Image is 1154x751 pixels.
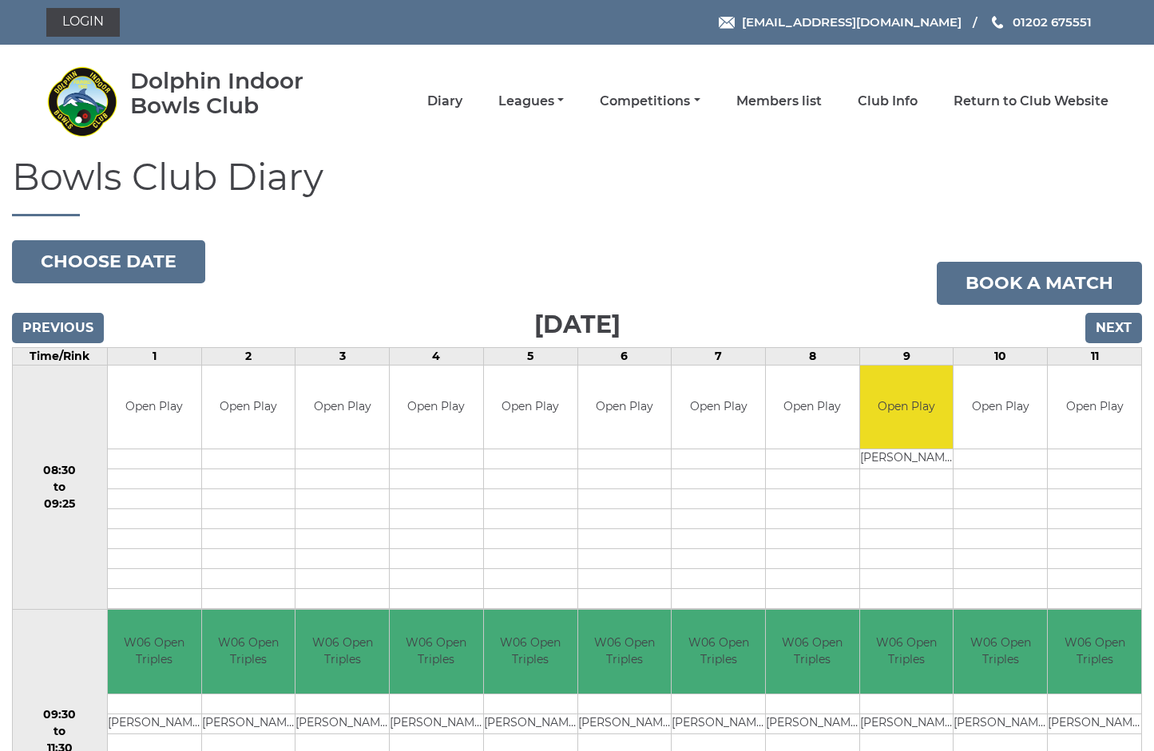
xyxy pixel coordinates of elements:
[954,366,1047,449] td: Open Play
[498,93,564,110] a: Leagues
[742,14,962,30] span: [EMAIL_ADDRESS][DOMAIN_NAME]
[12,313,104,343] input: Previous
[1048,366,1141,449] td: Open Play
[484,366,577,449] td: Open Play
[46,8,120,37] a: Login
[484,610,577,694] td: W06 Open Triples
[390,610,483,694] td: W06 Open Triples
[954,93,1108,110] a: Return to Club Website
[1048,713,1141,733] td: [PERSON_NAME]
[108,610,201,694] td: W06 Open Triples
[578,610,672,694] td: W06 Open Triples
[736,93,822,110] a: Members list
[390,366,483,449] td: Open Play
[989,13,1092,31] a: Phone us 01202 675551
[577,347,672,365] td: 6
[390,347,484,365] td: 4
[766,713,859,733] td: [PERSON_NAME]
[954,347,1048,365] td: 10
[108,713,201,733] td: [PERSON_NAME]
[860,610,954,694] td: W06 Open Triples
[992,16,1003,29] img: Phone us
[672,610,765,694] td: W06 Open Triples
[295,347,390,365] td: 3
[578,366,672,449] td: Open Play
[766,347,860,365] td: 8
[859,347,954,365] td: 9
[108,366,201,449] td: Open Play
[719,17,735,29] img: Email
[858,93,918,110] a: Club Info
[672,347,766,365] td: 7
[860,449,954,469] td: [PERSON_NAME]
[1013,14,1092,30] span: 01202 675551
[202,366,295,449] td: Open Play
[390,713,483,733] td: [PERSON_NAME]
[954,610,1047,694] td: W06 Open Triples
[766,366,859,449] td: Open Play
[483,347,577,365] td: 5
[766,610,859,694] td: W06 Open Triples
[107,347,201,365] td: 1
[484,713,577,733] td: [PERSON_NAME]
[860,366,954,449] td: Open Play
[1048,610,1141,694] td: W06 Open Triples
[719,13,962,31] a: Email [EMAIL_ADDRESS][DOMAIN_NAME]
[201,347,295,365] td: 2
[295,366,389,449] td: Open Play
[12,240,205,283] button: Choose date
[202,713,295,733] td: [PERSON_NAME]
[578,713,672,733] td: [PERSON_NAME]
[202,610,295,694] td: W06 Open Triples
[13,365,108,610] td: 08:30 to 09:25
[1048,347,1142,365] td: 11
[46,65,118,137] img: Dolphin Indoor Bowls Club
[1085,313,1142,343] input: Next
[954,713,1047,733] td: [PERSON_NAME]
[860,713,954,733] td: [PERSON_NAME]
[12,157,1142,216] h1: Bowls Club Diary
[672,713,765,733] td: [PERSON_NAME]
[937,262,1142,305] a: Book a match
[295,713,389,733] td: [PERSON_NAME]
[427,93,462,110] a: Diary
[295,610,389,694] td: W06 Open Triples
[13,347,108,365] td: Time/Rink
[130,69,350,118] div: Dolphin Indoor Bowls Club
[600,93,700,110] a: Competitions
[672,366,765,449] td: Open Play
